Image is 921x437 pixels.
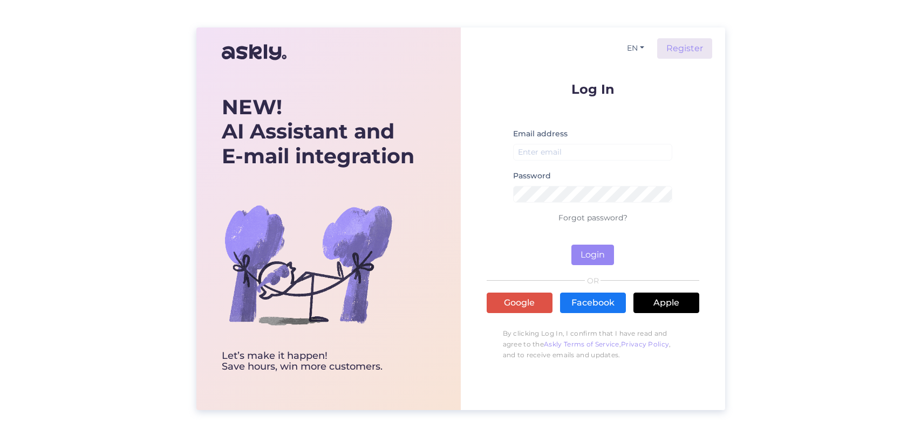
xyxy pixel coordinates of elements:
[487,323,699,366] p: By clicking Log In, I confirm that I have read and agree to the , , and to receive emails and upd...
[222,94,282,120] b: NEW!
[222,39,286,65] img: Askly
[544,340,619,348] a: Askly Terms of Service
[513,170,551,182] label: Password
[621,340,669,348] a: Privacy Policy
[571,245,614,265] button: Login
[513,144,673,161] input: Enter email
[487,82,699,96] p: Log In
[513,128,568,140] label: Email address
[633,293,699,313] a: Apple
[657,38,712,59] a: Register
[222,351,414,372] div: Let’s make it happen! Save hours, win more customers.
[558,213,627,223] a: Forgot password?
[560,293,626,313] a: Facebook
[623,40,649,56] button: EN
[222,95,414,169] div: AI Assistant and E-mail integration
[585,277,601,285] span: OR
[487,293,552,313] a: Google
[222,178,394,351] img: bg-askly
